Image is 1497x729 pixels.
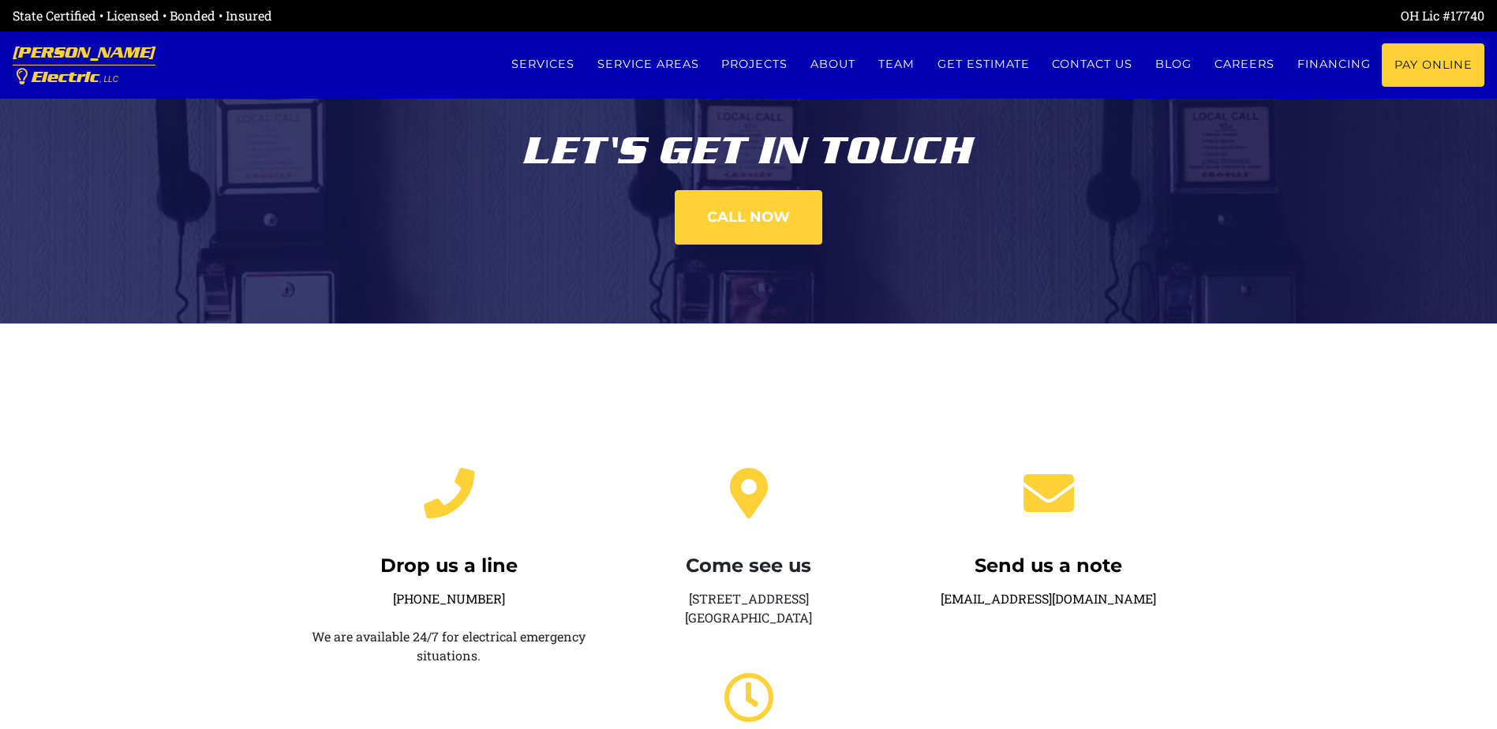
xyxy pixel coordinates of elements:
[1041,43,1144,85] a: Contact us
[1144,43,1203,85] a: Blog
[867,43,926,85] a: Team
[710,43,799,85] a: Projects
[13,6,749,25] div: State Certified • Licensed • Bonded • Insured
[500,43,586,85] a: Services
[1382,43,1484,87] a: Pay Online
[1286,43,1382,85] a: Financing
[1203,43,1286,85] a: Careers
[749,6,1485,25] div: OH Lic #17740
[675,190,822,245] a: Call now
[13,32,155,99] a: [PERSON_NAME] Electric, LLC
[926,43,1041,85] a: Get estimate
[99,75,118,84] span: , LLC
[311,118,1187,170] div: Let's get in touch
[911,555,1187,578] h4: Send us a note
[311,555,587,578] h4: Drop us a line
[799,43,867,85] a: About
[611,555,887,578] h4: Come see us
[911,482,1187,607] a: Send us a note[EMAIL_ADDRESS][DOMAIN_NAME]
[311,482,587,607] a: Drop us a line[PHONE_NUMBER]
[586,43,710,85] a: Service Areas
